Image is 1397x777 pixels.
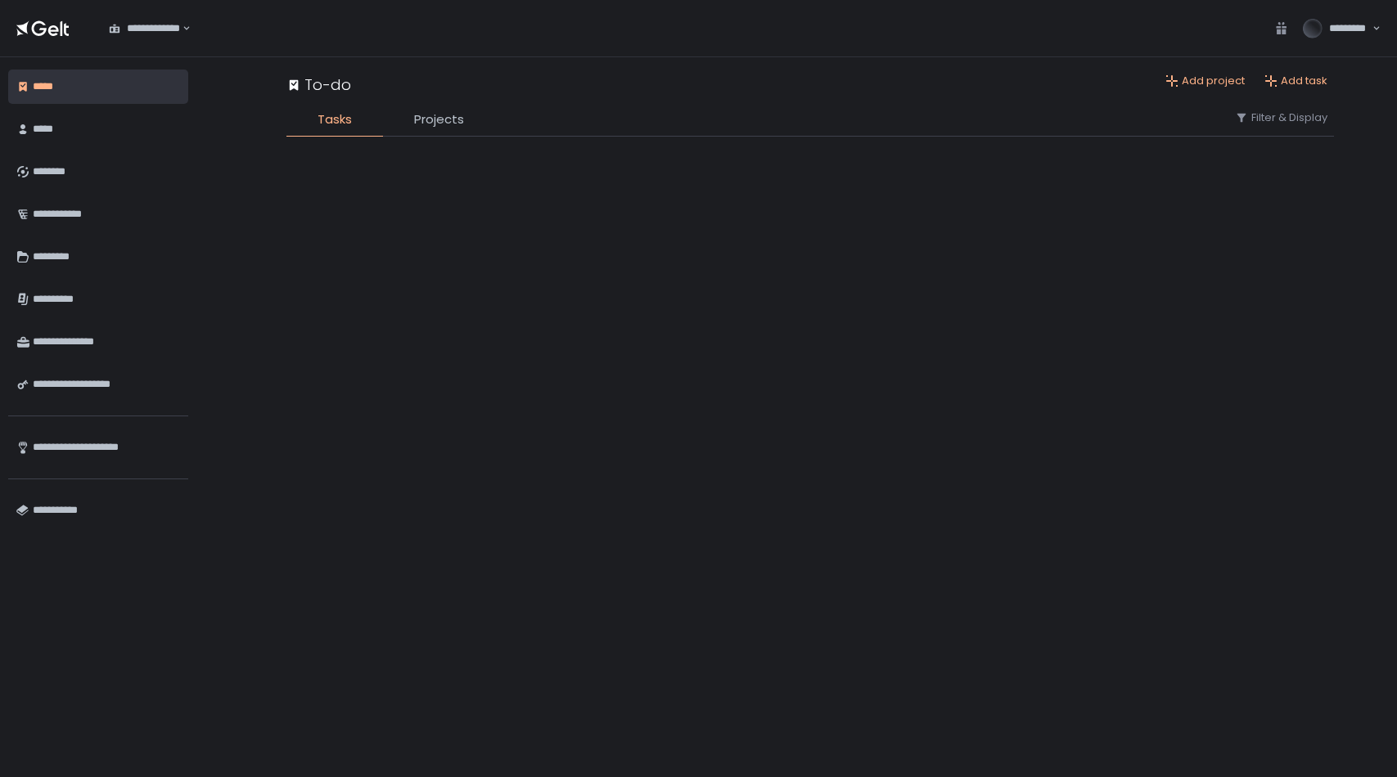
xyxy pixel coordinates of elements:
span: Tasks [318,110,352,129]
input: Search for option [180,20,181,37]
button: Filter & Display [1235,110,1327,125]
button: Add task [1264,74,1327,88]
button: Add project [1165,74,1245,88]
div: To-do [286,74,351,96]
div: Search for option [98,11,191,46]
span: Projects [414,110,464,129]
